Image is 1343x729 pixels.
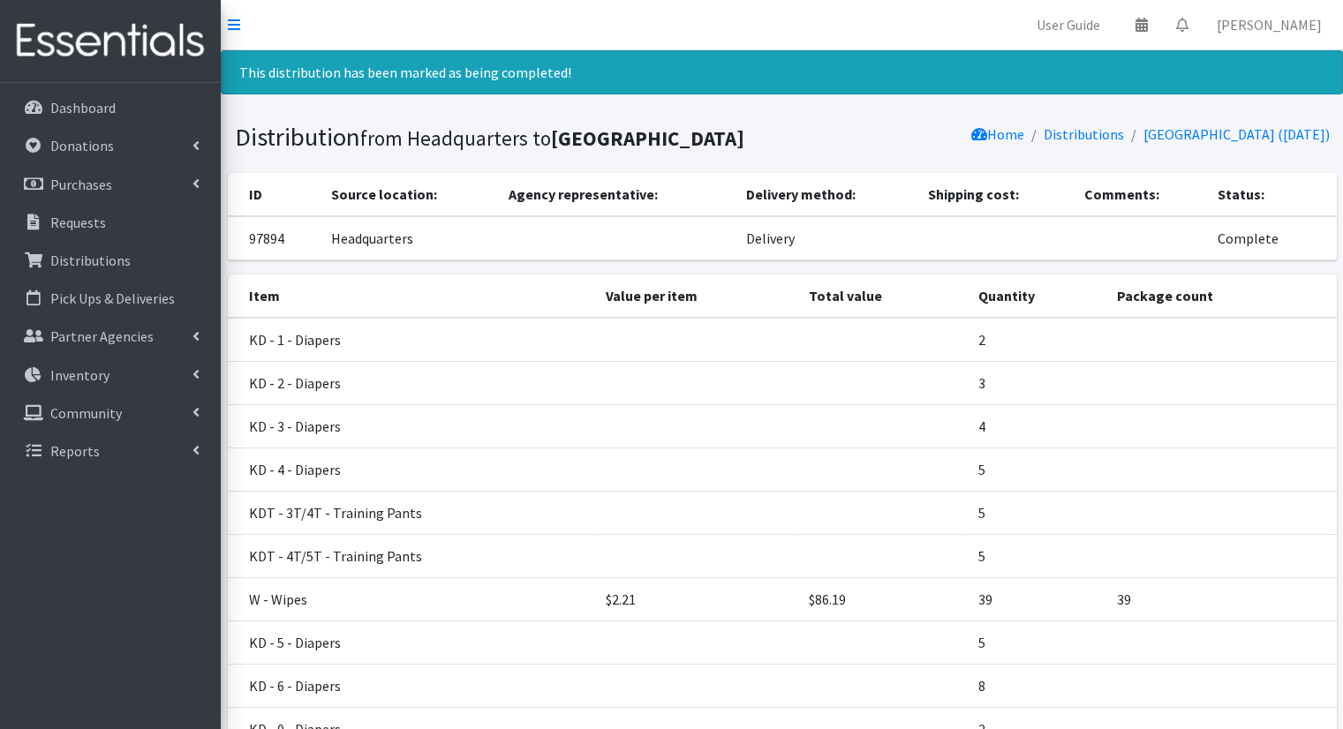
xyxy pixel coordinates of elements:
td: 8 [967,664,1106,707]
p: Community [50,404,122,422]
td: KD - 1 - Diapers [228,318,595,362]
td: 5 [967,447,1106,491]
th: Status: [1207,173,1336,216]
td: KDT - 4T/5T - Training Pants [228,534,595,577]
h1: Distribution [235,122,776,153]
small: from Headquarters to [360,125,744,151]
a: User Guide [1022,7,1114,42]
a: Distributions [7,243,214,278]
img: HumanEssentials [7,11,214,71]
p: Distributions [50,252,131,269]
a: Donations [7,128,214,163]
a: Requests [7,205,214,240]
td: KD - 4 - Diapers [228,447,595,491]
td: 5 [967,620,1106,664]
td: 97894 [228,216,321,260]
td: 5 [967,534,1106,577]
a: Pick Ups & Deliveries [7,281,214,316]
a: Distributions [1044,125,1124,143]
td: Headquarters [321,216,498,260]
th: Item [228,274,595,318]
td: $86.19 [797,577,967,620]
b: [GEOGRAPHIC_DATA] [551,125,744,151]
th: Package count [1106,274,1336,318]
td: KD - 2 - Diapers [228,361,595,404]
td: KD - 3 - Diapers [228,404,595,447]
td: KDT - 3T/4T - Training Pants [228,491,595,534]
a: Reports [7,433,214,469]
td: Delivery [736,216,917,260]
td: 4 [967,404,1106,447]
th: Total value [797,274,967,318]
td: 2 [967,318,1106,362]
td: 3 [967,361,1106,404]
th: Quantity [967,274,1106,318]
td: 5 [967,491,1106,534]
td: 39 [1106,577,1336,620]
a: Partner Agencies [7,319,214,354]
div: This distribution has been marked as being completed! [221,50,1343,94]
td: W - Wipes [228,577,595,620]
th: ID [228,173,321,216]
p: Requests [50,214,106,231]
a: [PERSON_NAME] [1203,7,1336,42]
th: Comments: [1073,173,1207,216]
td: Complete [1207,216,1336,260]
a: Purchases [7,167,214,202]
a: Community [7,395,214,431]
td: KD - 5 - Diapers [228,620,595,664]
a: Home [971,125,1024,143]
p: Partner Agencies [50,327,154,345]
th: Source location: [321,173,498,216]
p: Pick Ups & Deliveries [50,289,175,307]
th: Value per item [595,274,798,318]
td: 39 [967,577,1106,620]
p: Purchases [50,176,112,193]
td: KD - 6 - Diapers [228,664,595,707]
p: Donations [50,137,114,154]
a: [GEOGRAPHIC_DATA] ([DATE]) [1143,125,1330,143]
p: Inventory [50,366,109,384]
p: Reports [50,442,100,460]
td: $2.21 [595,577,798,620]
p: Dashboard [50,99,116,116]
th: Delivery method: [736,173,917,216]
a: Dashboard [7,90,214,125]
th: Shipping cost: [917,173,1074,216]
th: Agency representative: [498,173,736,216]
a: Inventory [7,357,214,393]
